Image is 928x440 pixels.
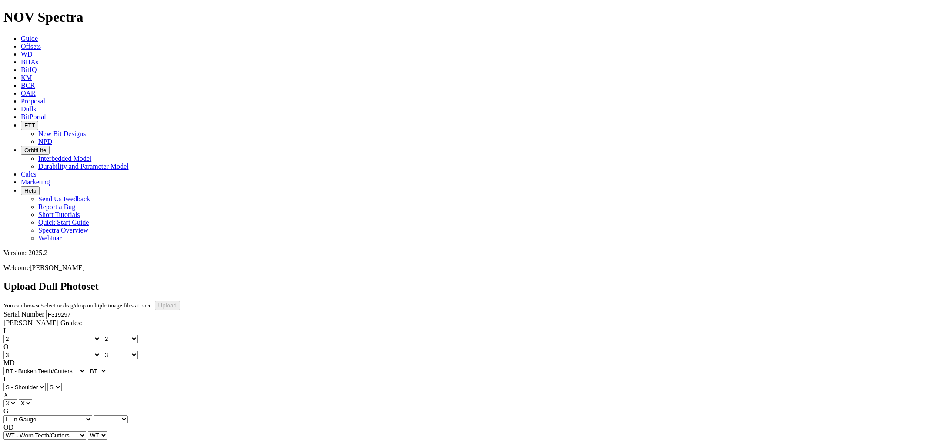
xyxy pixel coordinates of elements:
a: BCR [21,82,35,89]
span: Help [24,187,36,194]
a: Send Us Feedback [38,195,90,203]
h2: Upload Dull Photoset [3,280,925,292]
a: New Bit Designs [38,130,86,137]
label: Serial Number [3,310,44,318]
a: BHAs [21,58,38,66]
label: L [3,375,8,383]
label: OD [3,423,13,431]
a: KM [21,74,32,81]
a: Offsets [21,43,41,50]
a: Interbedded Model [38,155,91,162]
div: [PERSON_NAME] Grades: [3,319,925,327]
a: OAR [21,90,36,97]
label: G [3,407,9,415]
a: Webinar [38,234,62,242]
button: OrbitLite [21,146,50,155]
a: Quick Start Guide [38,219,89,226]
a: Durability and Parameter Model [38,163,129,170]
a: BitIQ [21,66,37,73]
a: BitPortal [21,113,46,120]
label: MD [3,359,15,367]
a: Calcs [21,170,37,178]
span: [PERSON_NAME] [30,264,85,271]
a: Dulls [21,105,36,113]
button: FTT [21,121,38,130]
div: Version: 2025.2 [3,249,925,257]
input: Upload [155,301,180,310]
small: You can browse/select or drag/drop multiple image files at once. [3,302,153,309]
h1: NOV Spectra [3,9,925,25]
span: FTT [24,122,35,129]
p: Welcome [3,264,925,272]
label: X [3,391,9,399]
a: Guide [21,35,38,42]
label: I [3,327,6,334]
a: Spectra Overview [38,227,88,234]
a: Proposal [21,97,45,105]
a: WD [21,50,33,58]
span: OrbitLite [24,147,46,153]
a: Short Tutorials [38,211,80,218]
label: O [3,343,9,350]
button: Help [21,186,40,195]
a: Marketing [21,178,50,186]
a: NPD [38,138,52,145]
a: Report a Bug [38,203,75,210]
